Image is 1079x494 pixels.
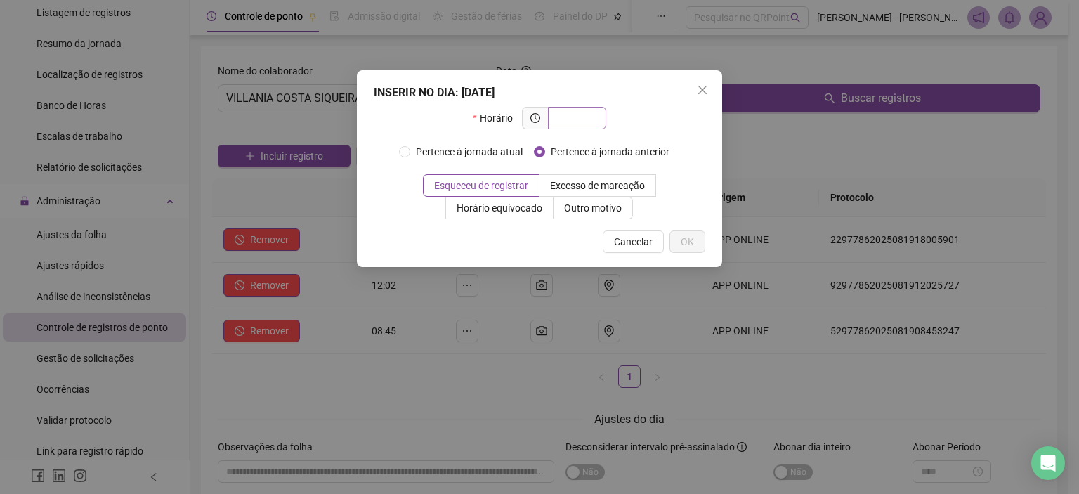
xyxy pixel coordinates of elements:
[457,202,542,214] span: Horário equivocado
[614,234,653,249] span: Cancelar
[473,107,521,129] label: Horário
[434,180,528,191] span: Esqueceu de registrar
[550,180,645,191] span: Excesso de marcação
[530,113,540,123] span: clock-circle
[691,79,714,101] button: Close
[564,202,622,214] span: Outro motivo
[697,84,708,96] span: close
[410,144,528,160] span: Pertence à jornada atual
[374,84,705,101] div: INSERIR NO DIA : [DATE]
[1031,446,1065,480] div: Open Intercom Messenger
[669,230,705,253] button: OK
[545,144,675,160] span: Pertence à jornada anterior
[603,230,664,253] button: Cancelar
